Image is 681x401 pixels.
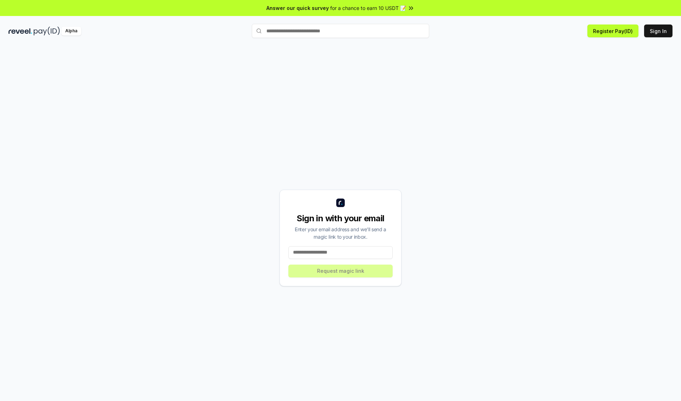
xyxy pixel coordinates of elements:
span: Answer our quick survey [266,4,329,12]
button: Register Pay(ID) [587,25,638,37]
button: Sign In [644,25,672,37]
span: for a chance to earn 10 USDT 📝 [330,4,406,12]
img: reveel_dark [9,27,32,36]
div: Enter your email address and we’ll send a magic link to your inbox. [288,226,393,240]
img: pay_id [34,27,60,36]
div: Alpha [61,27,81,36]
img: logo_small [336,199,345,207]
div: Sign in with your email [288,213,393,224]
